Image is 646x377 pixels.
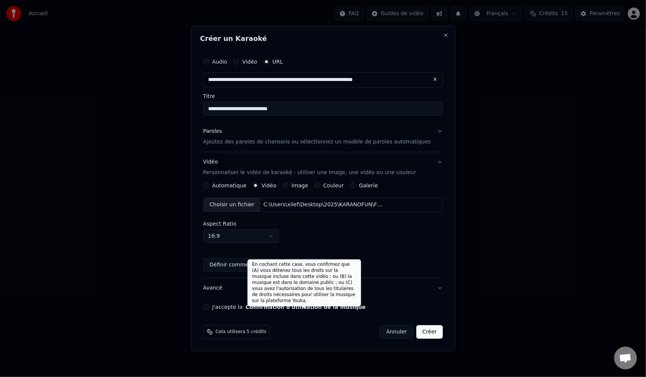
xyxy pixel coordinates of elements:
button: ParolesAjoutez des paroles de chansons ou sélectionnez un modèle de paroles automatiques [203,122,443,152]
button: J'accepte la [246,304,366,310]
div: Paroles [203,128,222,135]
label: Automatique [212,183,246,188]
p: Personnaliser le vidéo de karaoké : utiliser une image, une vidéo ou une couleur [203,169,416,176]
label: Image [291,183,308,188]
label: Couleur [323,183,344,188]
div: Choisir un fichier [204,198,260,212]
label: Titre [203,93,443,99]
label: J'accepte la [212,304,366,310]
label: Audio [212,59,227,64]
div: Vidéo [203,158,416,176]
div: En cochant cette case, vous confirmez que (A) vous détenez tous les droits sur la musique incluse... [248,259,361,306]
button: Réinitialiser [283,258,327,272]
div: VidéoPersonnaliser le vidéo de karaoké : utiliser une image, une vidéo ou une couleur [203,182,443,278]
label: URL [272,59,283,64]
button: VidéoPersonnaliser le vidéo de karaoké : utiliser une image, une vidéo ou une couleur [203,152,443,182]
p: Ajoutez des paroles de chansons ou sélectionnez un modèle de paroles automatiques [203,138,431,146]
label: Vidéo [262,183,276,188]
button: Créer [416,325,443,339]
div: C:\Users\xilef\Desktop\2025\KARANOFUN\FOND KARApasFUN.mov [260,201,389,209]
button: Avancé [203,278,443,298]
label: Vidéo [242,59,257,64]
button: Définir comme Prédéfini [203,258,280,272]
h2: Créer un Karaoké [200,35,446,42]
span: Cela utilisera 5 crédits [216,329,266,335]
label: Galerie [359,183,378,188]
label: Aspect Ratio [203,221,443,226]
button: Annuler [380,325,413,339]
